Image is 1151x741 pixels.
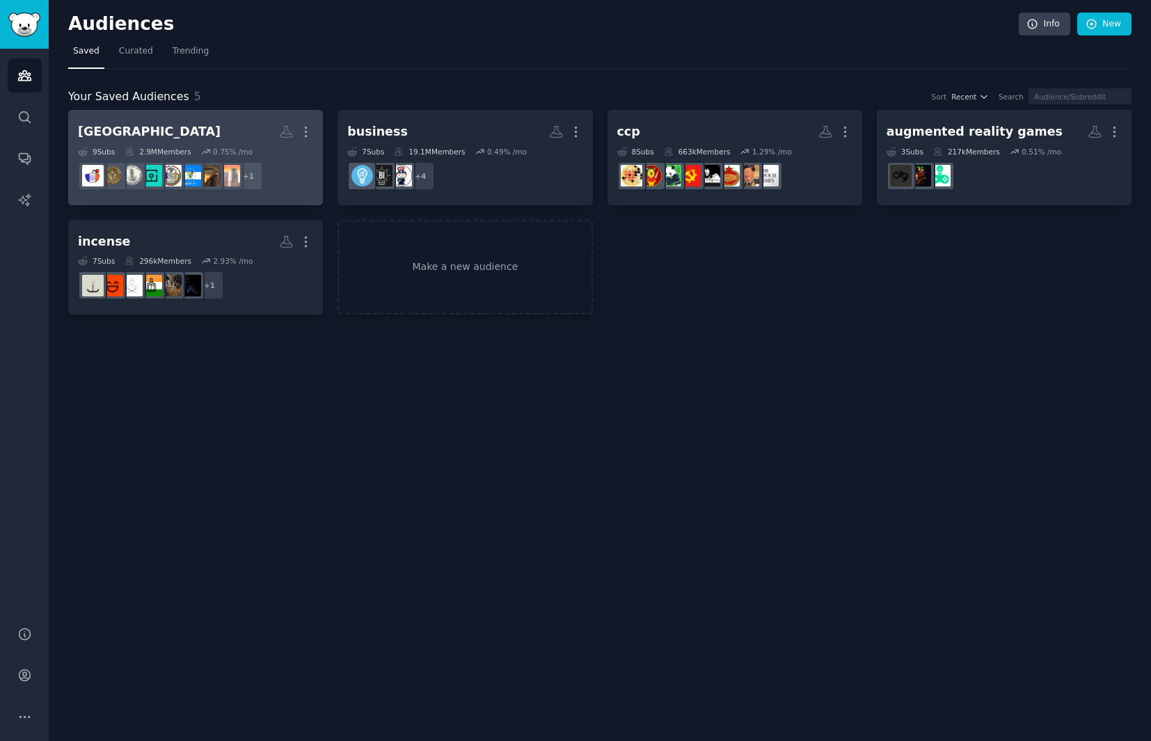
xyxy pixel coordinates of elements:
[68,88,189,106] span: Your Saved Audiences
[487,147,527,157] div: 0.49 % /mo
[679,165,701,186] img: CCP_virus
[125,147,191,157] div: 2.9M Members
[78,123,221,141] div: [GEOGRAPHIC_DATA]
[180,275,201,296] img: Backflow_Incense
[951,92,976,102] span: Recent
[219,165,240,186] img: NYStateOfMind
[8,13,40,37] img: GummySearch logo
[102,165,123,186] img: nyc
[1029,88,1132,104] input: Audience/Subreddit
[664,147,731,157] div: 663k Members
[338,110,592,205] a: business7Subs19.1MMembers0.49% /mo+4politicsBusiness_IdeasEntrepreneur
[752,147,792,157] div: 1.29 % /mo
[932,92,947,102] div: Sort
[347,147,384,157] div: 7 Sub s
[1077,13,1132,36] a: New
[213,147,253,157] div: 0.75 % /mo
[195,271,224,300] div: + 1
[640,165,662,186] img: fucktheccp
[141,165,162,186] img: streetphotography
[68,220,323,315] a: incense7Subs296kMembers2.93% /mo+1Backflow_IncenseGreenWitchDesiFragranceAddictsIncenseExchangeIn...
[82,275,104,296] img: Incense
[338,220,592,315] a: Make a new audience
[877,110,1132,205] a: augmented reality games3Subs217kMembers0.51% /mogameideasRealityGamesFandomARG
[78,233,130,250] div: incense
[78,147,115,157] div: 9 Sub s
[394,147,465,157] div: 19.1M Members
[82,165,104,186] img: AskNYC
[1022,147,1061,157] div: 0.51 % /mo
[121,165,143,186] img: Brooklyn
[608,110,862,205] a: ccp8Subs663kMembers1.29% /moThe_EpochTimesCCP_memeccpExposeCCPCCP_virusChinafucktheccpChina_Debate
[121,275,143,296] img: IncenseExchange
[180,165,201,186] img: Queens
[125,256,191,266] div: 296k Members
[213,256,253,266] div: 2.93 % /mo
[160,165,182,186] img: newyorkcity
[199,165,221,186] img: NYCapartments
[114,40,158,69] a: Curated
[910,165,931,186] img: RealityGamesFandom
[194,90,201,103] span: 5
[371,165,392,186] img: Business_Ideas
[68,13,1019,35] h2: Audiences
[351,165,373,186] img: Entrepreneur
[929,165,951,186] img: gameideas
[887,123,1063,141] div: augmented reality games
[617,123,640,141] div: ccp
[406,161,435,191] div: + 4
[718,165,740,186] img: ccp
[234,161,263,191] div: + 1
[102,275,123,296] img: IncenseTrading
[660,165,681,186] img: China
[890,165,912,186] img: ARG
[999,92,1024,102] div: Search
[617,147,654,157] div: 8 Sub s
[738,165,759,186] img: CCP_meme
[78,256,115,266] div: 7 Sub s
[160,275,182,296] img: GreenWitch
[757,165,779,186] img: The_EpochTimes
[68,110,323,205] a: [GEOGRAPHIC_DATA]9Subs2.9MMembers0.75% /mo+1NYStateOfMindNYCapartmentsQueensnewyorkcitystreetphot...
[699,165,720,186] img: ExposeCCP
[887,147,923,157] div: 3 Sub s
[68,40,104,69] a: Saved
[73,45,100,58] span: Saved
[119,45,153,58] span: Curated
[390,165,412,186] img: politics
[168,40,214,69] a: Trending
[621,165,642,186] img: China_Debate
[1019,13,1070,36] a: Info
[173,45,209,58] span: Trending
[347,123,408,141] div: business
[141,275,162,296] img: DesiFragranceAddicts
[951,92,989,102] button: Recent
[933,147,1000,157] div: 217k Members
